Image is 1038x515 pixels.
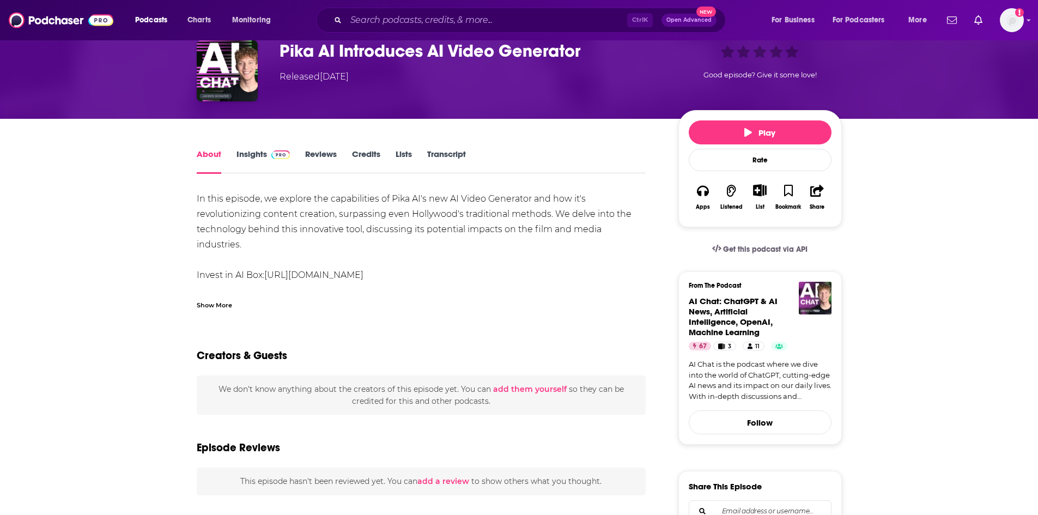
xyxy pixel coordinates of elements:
[1000,8,1024,32] span: Logged in as james.parsons
[493,385,567,393] button: add them yourself
[180,11,217,29] a: Charts
[271,150,290,159] img: Podchaser Pro
[749,184,771,196] button: Show More Button
[1000,8,1024,32] img: User Profile
[743,342,764,350] a: 11
[689,410,831,434] button: Follow
[197,349,287,362] h2: Creators & Guests
[699,341,707,352] span: 67
[772,13,815,28] span: For Business
[427,149,466,174] a: Transcript
[755,341,760,352] span: 11
[135,13,167,28] span: Podcasts
[627,13,653,27] span: Ctrl K
[713,342,736,350] a: 3
[696,204,710,210] div: Apps
[240,476,602,486] span: This episode hasn't been reviewed yet. You can to show others what you thought.
[661,14,717,27] button: Open AdvancedNew
[197,40,258,101] img: Pika AI Introduces AI Video Generator
[689,359,831,402] a: AI Chat is the podcast where we dive into the world of ChatGPT, cutting-edge AI news and its impa...
[833,13,885,28] span: For Podcasters
[943,11,961,29] a: Show notifications dropdown
[689,342,711,350] a: 67
[775,204,801,210] div: Bookmark
[728,341,731,352] span: 3
[689,282,823,289] h3: From The Podcast
[689,120,831,144] button: Play
[764,11,828,29] button: open menu
[280,40,661,62] h1: Pika AI Introduces AI Video Generator
[396,149,412,174] a: Lists
[756,203,764,210] div: List
[1015,8,1024,17] svg: Add a profile image
[689,481,762,492] h3: Share This Episode
[745,177,774,217] div: Show More ButtonList
[825,11,901,29] button: open menu
[187,13,211,28] span: Charts
[417,475,469,487] button: add a review
[901,11,940,29] button: open menu
[326,8,736,33] div: Search podcasts, credits, & more...
[666,17,712,23] span: Open Advanced
[810,204,824,210] div: Share
[720,204,743,210] div: Listened
[799,282,831,314] img: AI Chat: ChatGPT & AI News, Artificial Intelligence, OpenAI, Machine Learning
[224,11,285,29] button: open menu
[236,149,290,174] a: InsightsPodchaser Pro
[908,13,927,28] span: More
[744,128,775,138] span: Play
[803,177,831,217] button: Share
[970,11,987,29] a: Show notifications dropdown
[280,70,349,83] div: Released [DATE]
[128,11,181,29] button: open menu
[305,149,337,174] a: Reviews
[774,177,803,217] button: Bookmark
[352,149,380,174] a: Credits
[689,149,831,171] div: Rate
[197,149,221,174] a: About
[703,71,817,79] span: Good episode? Give it some love!
[9,10,113,31] img: Podchaser - Follow, Share and Rate Podcasts
[717,177,745,217] button: Listened
[264,270,363,280] a: [URL][DOMAIN_NAME]
[689,296,778,337] a: AI Chat: ChatGPT & AI News, Artificial Intelligence, OpenAI, Machine Learning
[218,384,624,406] span: We don't know anything about the creators of this episode yet . You can so they can be credited f...
[696,7,716,17] span: New
[1000,8,1024,32] button: Show profile menu
[232,13,271,28] span: Monitoring
[197,191,646,374] div: In this episode, we explore the capabilities of Pika AI's new AI Video Generator and how it's rev...
[703,236,817,263] a: Get this podcast via API
[346,11,627,29] input: Search podcasts, credits, & more...
[689,177,717,217] button: Apps
[723,245,808,254] span: Get this podcast via API
[197,441,280,455] h3: Episode Reviews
